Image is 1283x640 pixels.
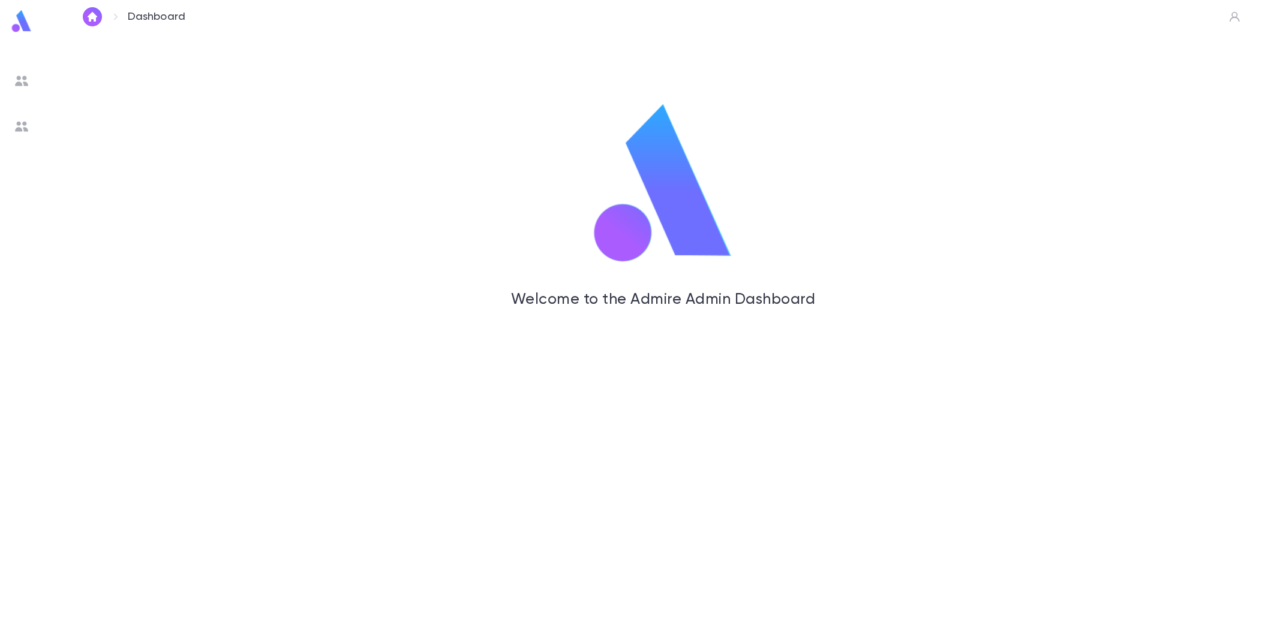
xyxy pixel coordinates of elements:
img: logo [577,101,749,268]
img: users_grey.add6a7b1bacd1fe57131ad36919bb8de.svg [14,74,29,88]
img: home_white.a664292cf8c1dea59945f0da9f25487c.svg [85,12,100,22]
img: logo [10,10,34,33]
p: Dashboard [128,10,186,23]
h5: Welcome to the Admire Admin Dashboard [131,291,1196,309]
img: users_grey.add6a7b1bacd1fe57131ad36919bb8de.svg [14,119,29,134]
